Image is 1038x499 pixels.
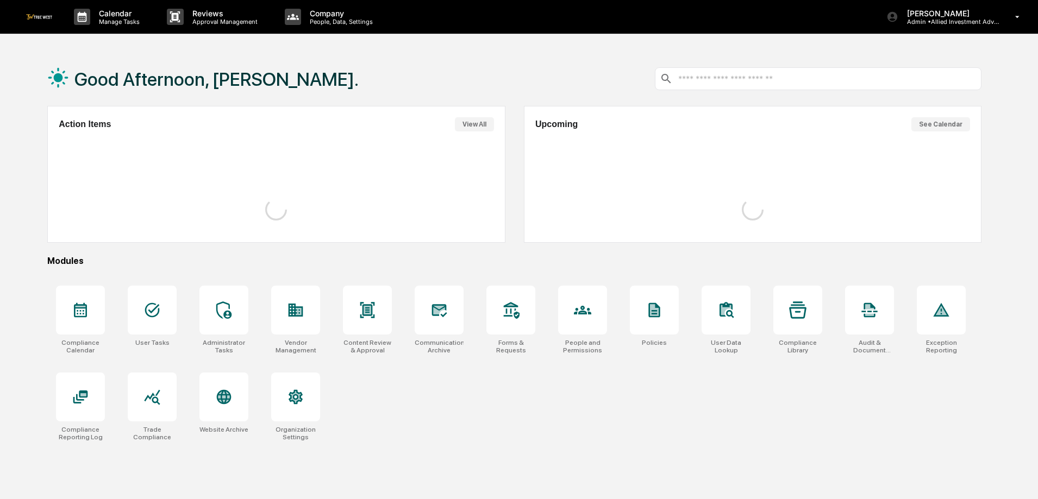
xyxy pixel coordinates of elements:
div: Forms & Requests [486,339,535,354]
h1: Good Afternoon, [PERSON_NAME]. [74,68,359,90]
button: View All [455,117,494,131]
p: Company [301,9,378,18]
div: Policies [642,339,667,346]
div: Content Review & Approval [343,339,392,354]
img: logo [26,14,52,19]
div: Compliance Reporting Log [56,426,105,441]
button: See Calendar [911,117,970,131]
div: Audit & Document Logs [845,339,894,354]
div: Administrator Tasks [199,339,248,354]
p: Reviews [184,9,263,18]
p: People, Data, Settings [301,18,378,26]
div: Exception Reporting [917,339,966,354]
div: Modules [47,256,981,266]
h2: Upcoming [535,119,578,129]
div: Vendor Management [271,339,320,354]
p: Manage Tasks [90,18,145,26]
div: Organization Settings [271,426,320,441]
p: [PERSON_NAME] [898,9,999,18]
div: Compliance Calendar [56,339,105,354]
div: User Data Lookup [702,339,751,354]
div: Compliance Library [773,339,822,354]
div: Communications Archive [415,339,464,354]
p: Admin • Allied Investment Advisors [898,18,999,26]
h2: Action Items [59,119,111,129]
p: Approval Management [184,18,263,26]
div: User Tasks [135,339,170,346]
p: Calendar [90,9,145,18]
div: Trade Compliance [128,426,177,441]
div: People and Permissions [558,339,607,354]
div: Website Archive [199,426,248,433]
